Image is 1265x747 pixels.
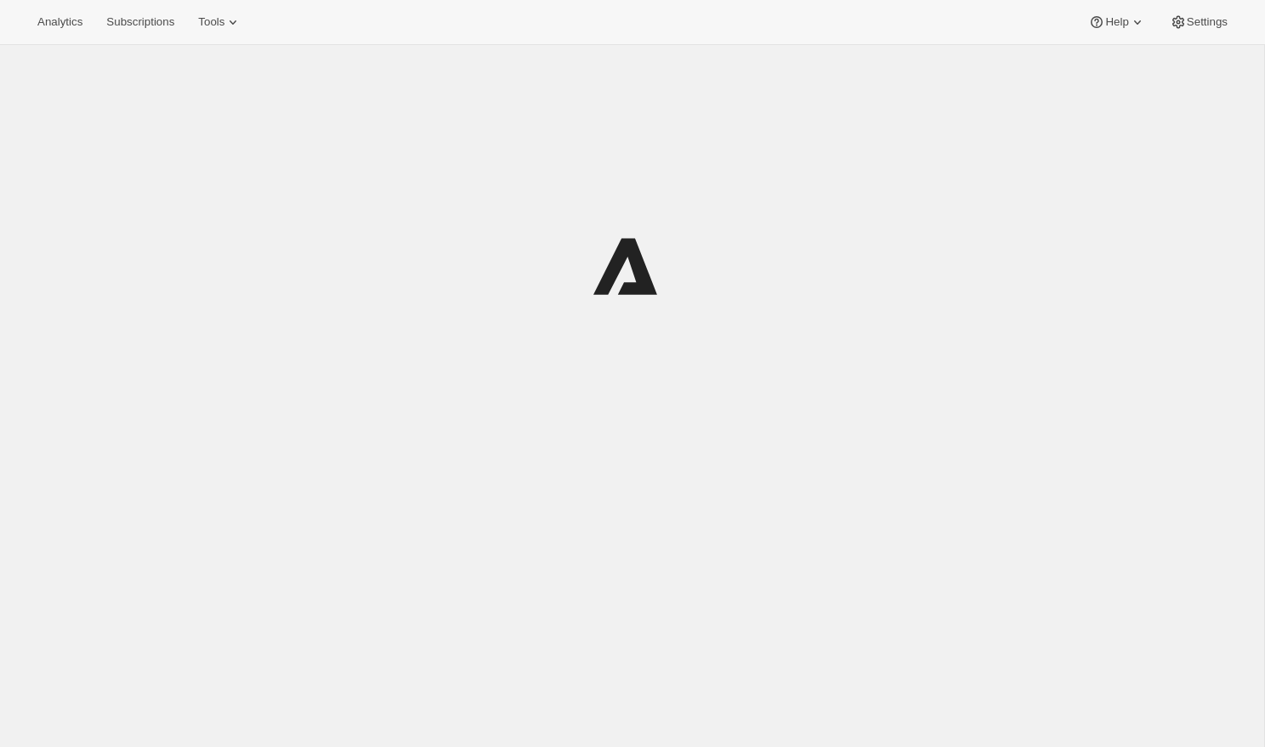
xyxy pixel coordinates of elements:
[106,15,174,29] span: Subscriptions
[1078,10,1155,34] button: Help
[1187,15,1228,29] span: Settings
[37,15,82,29] span: Analytics
[96,10,184,34] button: Subscriptions
[1105,15,1128,29] span: Help
[188,10,252,34] button: Tools
[1160,10,1238,34] button: Settings
[198,15,224,29] span: Tools
[27,10,93,34] button: Analytics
